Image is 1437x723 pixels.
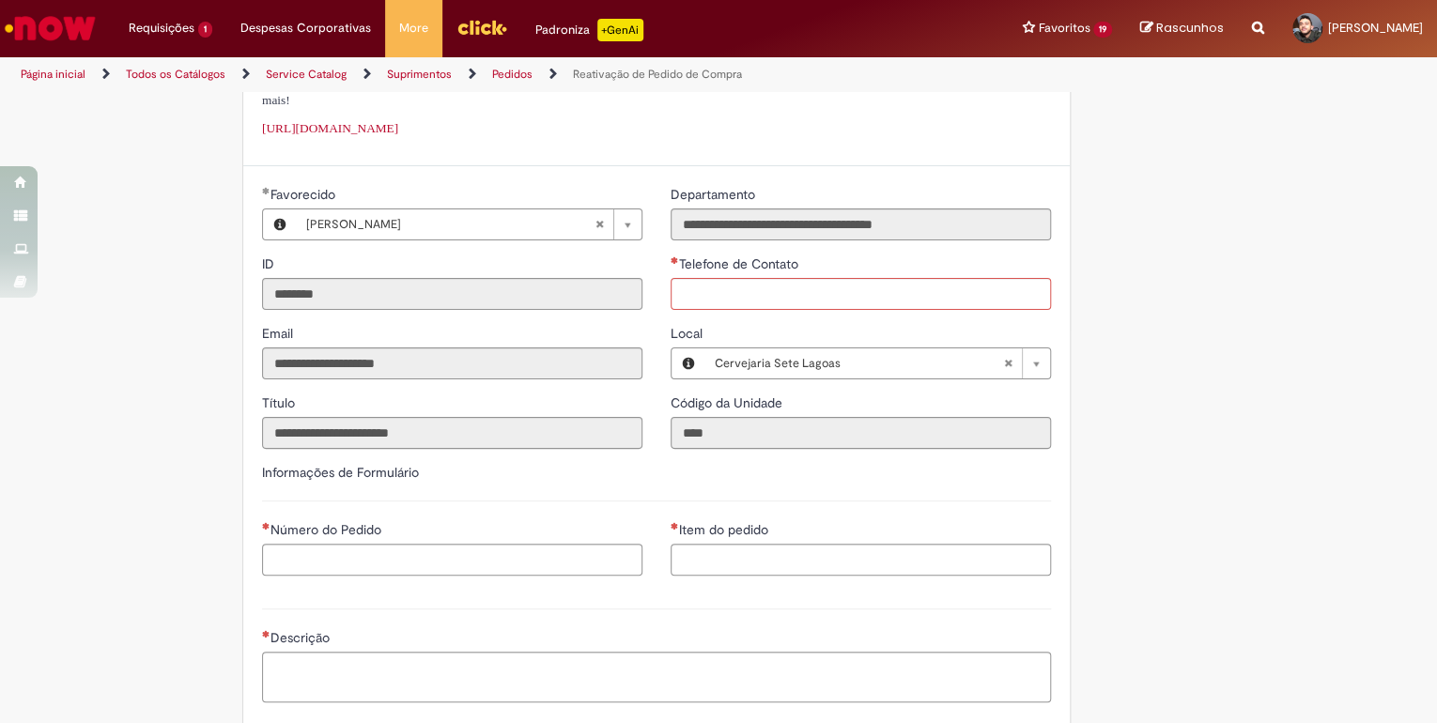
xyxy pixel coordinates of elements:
[2,9,99,47] img: ServiceNow
[585,209,613,239] abbr: Limpar campo Favorecido
[262,187,270,194] span: Obrigatório Preenchido
[715,348,1003,378] span: Cervejaria Sete Lagoas
[198,22,212,38] span: 1
[1093,22,1112,38] span: 19
[262,544,642,576] input: Número do Pedido
[399,19,428,38] span: More
[297,209,641,239] a: [PERSON_NAME]Limpar campo Favorecido
[262,393,299,412] label: Somente leitura - Título
[21,67,85,82] a: Página inicial
[1140,20,1224,38] a: Rascunhos
[671,278,1051,310] input: Telefone de Contato
[672,348,705,378] button: Local, Visualizar este registro Cervejaria Sete Lagoas
[262,630,270,638] span: Necessários
[705,348,1050,378] a: Cervejaria Sete LagoasLimpar campo Local
[262,255,278,272] span: Somente leitura - ID
[306,209,595,239] span: [PERSON_NAME]
[492,67,533,82] a: Pedidos
[270,186,339,203] span: Necessários - Favorecido
[262,254,278,273] label: Somente leitura - ID
[262,652,1051,702] textarea: Descrição
[679,521,772,538] span: Item do pedido
[262,522,270,530] span: Necessários
[270,629,333,646] span: Descrição
[1038,19,1089,38] span: Favoritos
[671,417,1051,449] input: Código da Unidade
[671,522,679,530] span: Necessários
[262,121,398,135] a: [URL][DOMAIN_NAME]
[1328,20,1423,36] span: [PERSON_NAME]
[262,394,299,411] span: Somente leitura - Título
[671,208,1051,240] input: Departamento
[262,417,642,449] input: Título
[240,19,371,38] span: Despesas Corporativas
[270,521,385,538] span: Número do Pedido
[1156,19,1224,37] span: Rascunhos
[129,19,194,38] span: Requisições
[671,256,679,264] span: Necessários
[266,67,347,82] a: Service Catalog
[679,255,802,272] span: Telefone de Contato
[387,67,452,82] a: Suprimentos
[14,57,944,92] ul: Trilhas de página
[671,186,759,203] span: Somente leitura - Departamento
[262,464,419,481] label: Informações de Formulário
[671,393,786,412] label: Somente leitura - Código da Unidade
[597,19,643,41] p: +GenAi
[456,13,507,41] img: click_logo_yellow_360x200.png
[535,19,643,41] div: Padroniza
[262,324,297,343] label: Somente leitura - Email
[671,325,706,342] span: Local
[262,325,297,342] span: Somente leitura - Email
[262,347,642,379] input: Email
[671,185,759,204] label: Somente leitura - Departamento
[671,544,1051,576] input: Item do pedido
[573,67,742,82] a: Reativação de Pedido de Compra
[263,209,297,239] button: Favorecido, Visualizar este registro Diego Figueiredo Moreira
[126,67,225,82] a: Todos os Catálogos
[671,394,786,411] span: Somente leitura - Código da Unidade
[262,278,642,310] input: ID
[994,348,1022,378] abbr: Limpar campo Local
